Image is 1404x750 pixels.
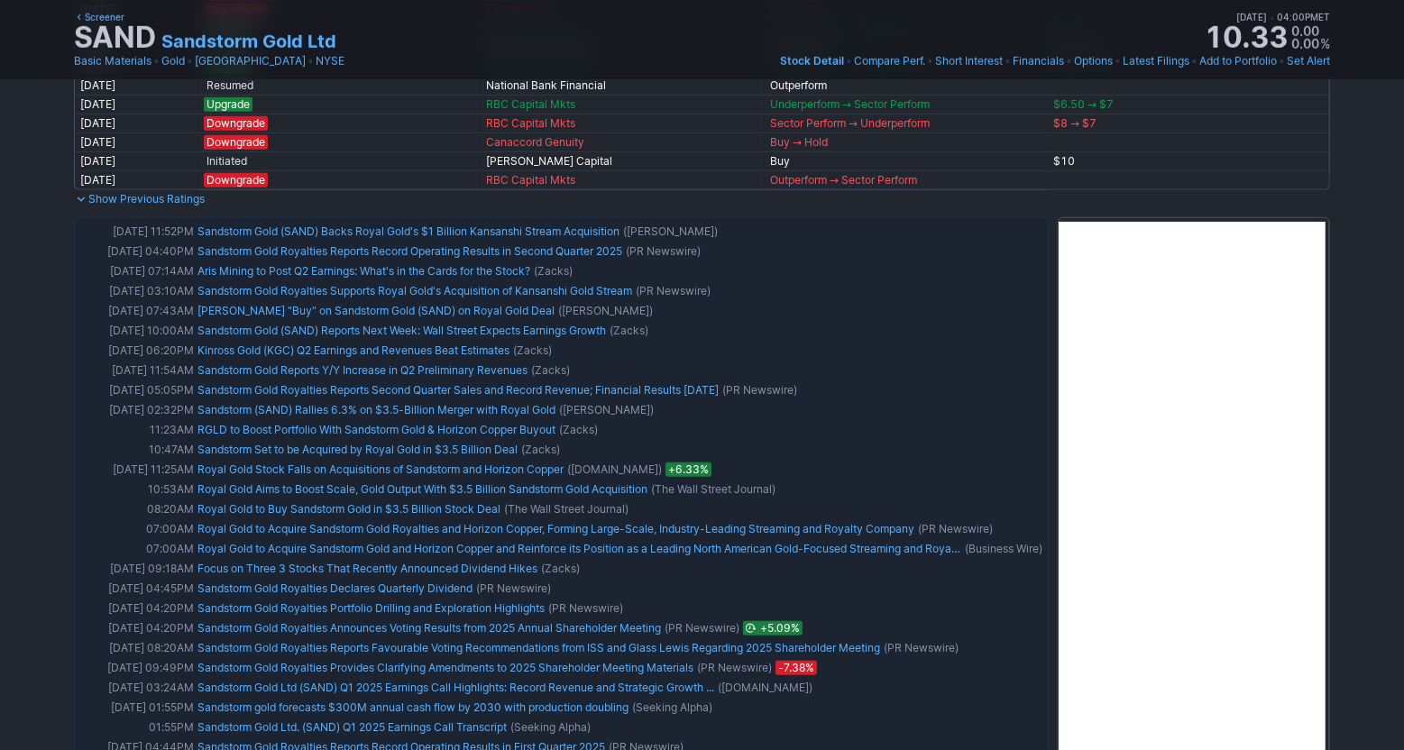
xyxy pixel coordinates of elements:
[632,699,712,717] span: (Seeking Alpha)
[197,403,555,416] a: Sandstorm (SAND) Rallies 6.3% on $3.5-Billion Merger with Royal Gold
[521,441,560,459] span: (Zacks)
[78,281,196,301] td: [DATE] 03:10AM
[74,76,198,95] td: [DATE]
[1199,52,1277,70] a: Add to Portfolio
[1048,95,1330,114] td: $6.50 → $7
[197,661,693,674] a: Sandstorm Gold Royalties Provides Clarifying Amendments to 2025 Shareholder Meeting Materials
[187,52,193,70] span: •
[567,461,662,479] span: ([DOMAIN_NAME])
[918,520,993,538] span: (PR Newswire)
[1270,12,1274,23] span: •
[204,173,268,187] span: Downgrade
[197,462,564,476] a: Royal Gold Stock Falls on Acquisitions of Sandstorm and Horizon Copper
[610,322,648,340] span: (Zacks)
[78,420,196,440] td: 11:23AM
[197,423,555,436] a: RGLD to Boost Portfolio With Sandstorm Gold & Horizon Copper Buyout
[541,560,580,578] span: (Zacks)
[78,539,196,559] td: 07:00AM
[626,242,701,261] span: (PR Newswire)
[559,401,654,419] span: ([PERSON_NAME])
[78,440,196,460] td: 10:47AM
[197,383,719,397] a: Sandstorm Gold Royalties Reports Second Quarter Sales and Record Revenue; Financial Results [DATE]
[197,641,880,654] a: Sandstorm Gold Royalties Reports Favourable Voting Recommendations from ISS and Glass Lewis Regar...
[1279,52,1285,70] span: •
[197,601,545,615] a: Sandstorm Gold Royalties Portfolio Drilling and Exploration Highlights
[1291,36,1319,51] span: 0.00
[765,95,1048,114] td: Underperform → Sector Perform
[78,718,196,737] td: 01:55PM
[510,718,591,736] span: (Seeking Alpha)
[636,282,711,300] span: (PR Newswire)
[197,244,622,258] a: Sandstorm Gold Royalties Reports Record Operating Results in Second Quarter 2025
[623,223,718,241] span: ([PERSON_NAME])
[1005,52,1011,70] span: •
[204,97,252,112] span: Upgrade
[78,658,196,678] td: [DATE] 09:49PM
[197,681,714,694] a: Sandstorm Gold Ltd (SAND) Q1 2025 Earnings Call Highlights: Record Revenue and Strategic Growth ...
[74,170,198,190] td: [DATE]
[195,52,306,70] a: [GEOGRAPHIC_DATA]
[78,678,196,698] td: [DATE] 03:24AM
[74,52,151,70] a: Basic Materials
[78,380,196,400] td: [DATE] 05:05PM
[78,301,196,321] td: [DATE] 07:43AM
[775,661,817,675] span: -7.38%
[1115,52,1121,70] span: •
[481,76,764,95] td: National Bank Financial
[722,381,797,399] span: (PR Newswire)
[78,341,196,361] td: [DATE] 06:20PM
[74,208,692,217] img: nic2x2.gif
[78,361,196,380] td: [DATE] 11:54AM
[204,116,268,131] span: Downgrade
[78,579,196,599] td: [DATE] 04:45PM
[197,224,619,238] a: Sandstorm Gold (SAND) Backs Royal Gold's $1 Billion Kansanshi Stream Acquisition
[74,151,198,170] td: [DATE]
[1191,52,1198,70] span: •
[935,52,1003,70] a: Short Interest
[1123,54,1189,68] span: Latest Filings
[780,52,844,70] a: Stock Detail
[665,619,739,637] span: (PR Newswire)
[1236,9,1330,25] span: [DATE] 04:00PM ET
[204,135,268,150] span: Downgrade
[74,95,198,114] td: [DATE]
[534,262,573,280] span: (Zacks)
[204,154,250,169] span: Initiated
[78,321,196,341] td: [DATE] 10:00AM
[197,264,530,278] a: Aris Mining to Post Q2 Earnings: What's in the Cards for the Stock?
[197,443,518,456] a: Sandstorm Set to be Acquired by Royal Gold in $3.5 Billion Deal
[697,659,772,677] span: (PR Newswire)
[665,462,711,477] span: +6.33%
[197,502,500,516] a: Royal Gold to Buy Sandstorm Gold in $3.5 Billion Stock Deal
[197,482,647,496] a: Royal Gold Aims to Boost Scale, Gold Output With $3.5 Billion Sandstorm Gold Acquisition
[558,302,653,320] span: ([PERSON_NAME])
[504,500,629,518] span: (The Wall Street Journal)
[846,52,852,70] span: •
[197,581,473,595] a: Sandstorm Gold Royalties Declares Quarterly Dividend
[476,580,551,598] span: (PR Newswire)
[765,133,1048,151] td: Buy → Hold
[161,29,336,54] a: Sandstorm Gold Ltd
[197,542,1015,555] a: Royal Gold to Acquire Sandstorm Gold and Horizon Copper and Reinforce its Position as a Leading N...
[197,522,914,535] a: Royal Gold to Acquire Sandstorm Gold Royalties and Horizon Copper, Forming Large-Scale, Industry-...
[1066,52,1072,70] span: •
[884,639,959,657] span: (PR Newswire)
[74,23,156,52] h1: SAND
[307,52,314,70] span: •
[153,52,160,70] span: •
[197,324,606,337] a: Sandstorm Gold (SAND) Reports Next Week: Wall Street Expects Earnings Growth
[1013,52,1064,70] a: Financials
[1320,36,1330,51] span: %
[780,54,844,68] span: Stock Detail
[74,192,205,206] a: Show Previous Ratings
[197,700,629,714] a: Sandstorm gold forecasts $300M annual cash flow by 2030 with production doubling
[78,480,196,499] td: 10:53AM
[197,562,537,575] a: Focus on Three 3 Stocks That Recently Announced Dividend Hikes
[197,304,555,317] a: [PERSON_NAME] "Buy" on Sandstorm Gold (SAND) on Royal Gold Deal
[743,621,803,636] span: Jun 02, 2025
[197,363,528,377] a: Sandstorm Gold Reports Y/Y Increase in Q2 Preliminary Revenues
[481,133,764,151] td: Canaccord Genuity
[765,151,1048,170] td: Buy
[197,720,507,734] a: Sandstorm Gold Ltd. (SAND) Q1 2025 Earnings Call Transcript
[78,400,196,420] td: [DATE] 02:32PM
